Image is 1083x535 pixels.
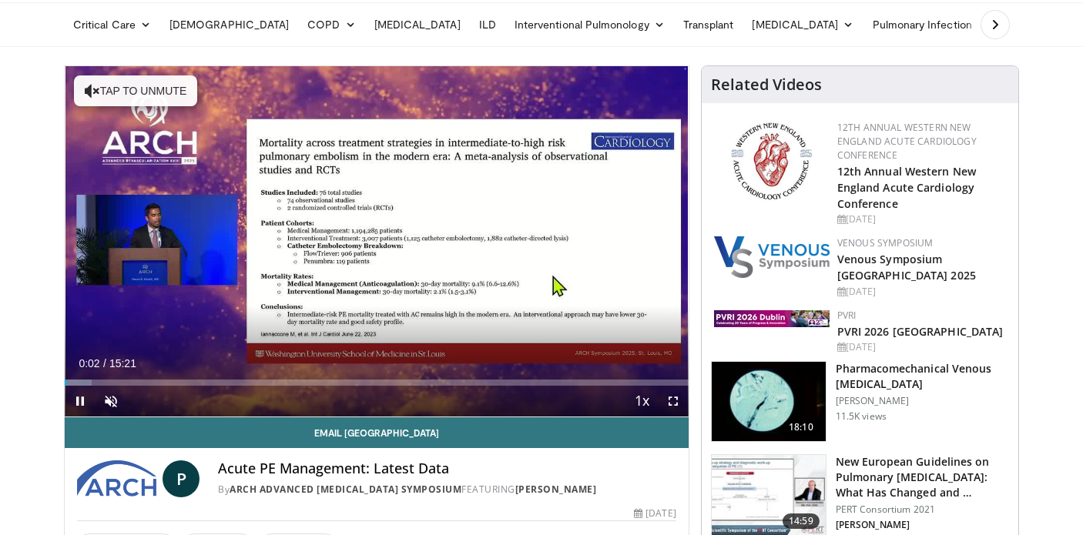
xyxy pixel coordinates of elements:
h4: Related Videos [711,75,822,94]
video-js: Video Player [65,66,689,417]
button: Playback Rate [627,386,658,416]
img: 2a48c003-e98e-48d3-b35d-cd884c9ceb83.150x105_q85_crop-smart_upscale.jpg [712,362,826,442]
button: Tap to unmute [74,75,197,106]
span: 0:02 [79,357,99,369]
p: PERT Consortium 2021 [836,503,1009,516]
p: [PERSON_NAME] [836,395,1009,407]
a: [MEDICAL_DATA] [743,9,863,40]
a: 18:10 Pharmacomechanical Venous [MEDICAL_DATA] [PERSON_NAME] 11.5K views [711,361,1009,443]
a: Venous Symposium [GEOGRAPHIC_DATA] 2025 [837,252,976,283]
img: 38765b2d-a7cd-4379-b3f3-ae7d94ee6307.png.150x105_q85_autocrop_double_scale_upscale_version-0.2.png [714,236,830,278]
span: 18:10 [783,420,820,435]
img: 0c0338ca-5dd8-4346-a5ad-18bcc17889a0.150x105_q85_crop-smart_upscale.jpg [712,455,826,535]
h3: Pharmacomechanical Venous [MEDICAL_DATA] [836,361,1009,392]
img: ARCH Advanced Revascularization Symposium [77,460,156,497]
a: Email [GEOGRAPHIC_DATA] [65,417,689,448]
a: 12th Annual Western New England Acute Cardiology Conference [837,121,977,162]
a: [DEMOGRAPHIC_DATA] [160,9,298,40]
div: Progress Bar [65,380,689,386]
span: 14:59 [783,513,820,529]
h4: Acute PE Management: Latest Data [218,460,676,477]
a: Venous Symposium [837,236,934,249]
button: Pause [65,386,96,416]
a: Interventional Pulmonology [505,9,674,40]
div: [DATE] [634,507,676,520]
div: [DATE] [837,212,1006,226]
a: PVRI [837,309,857,322]
img: 33783847-ac93-4ca7-89f8-ccbd48ec16ca.webp.150x105_q85_autocrop_double_scale_upscale_version-0.2.jpg [714,310,830,327]
a: [MEDICAL_DATA] [365,9,470,40]
img: 0954f259-7907-4053-a817-32a96463ecc8.png.150x105_q85_autocrop_double_scale_upscale_version-0.2.png [729,121,814,202]
h3: New European Guidelines on Pulmonary [MEDICAL_DATA]: What Has Changed and … [836,454,1009,500]
p: [PERSON_NAME] [836,519,1009,531]
span: 15:21 [109,357,136,369]
a: P [163,460,199,497]
a: 12th Annual Western New England Acute Cardiology Conference [837,164,976,211]
div: By FEATURING [218,483,676,497]
a: Pulmonary Infection [863,9,997,40]
a: [PERSON_NAME] [515,483,597,496]
button: Unmute [96,386,126,416]
span: / [103,357,106,369]
a: COPD [298,9,364,40]
div: [DATE] [837,340,1006,354]
a: ILD [470,9,505,40]
div: [DATE] [837,285,1006,299]
button: Fullscreen [658,386,689,416]
a: ARCH Advanced [MEDICAL_DATA] Symposium [230,483,461,496]
p: 11.5K views [836,410,887,423]
a: PVRI 2026 [GEOGRAPHIC_DATA] [837,324,1004,339]
a: Transplant [674,9,743,40]
a: Critical Care [64,9,160,40]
